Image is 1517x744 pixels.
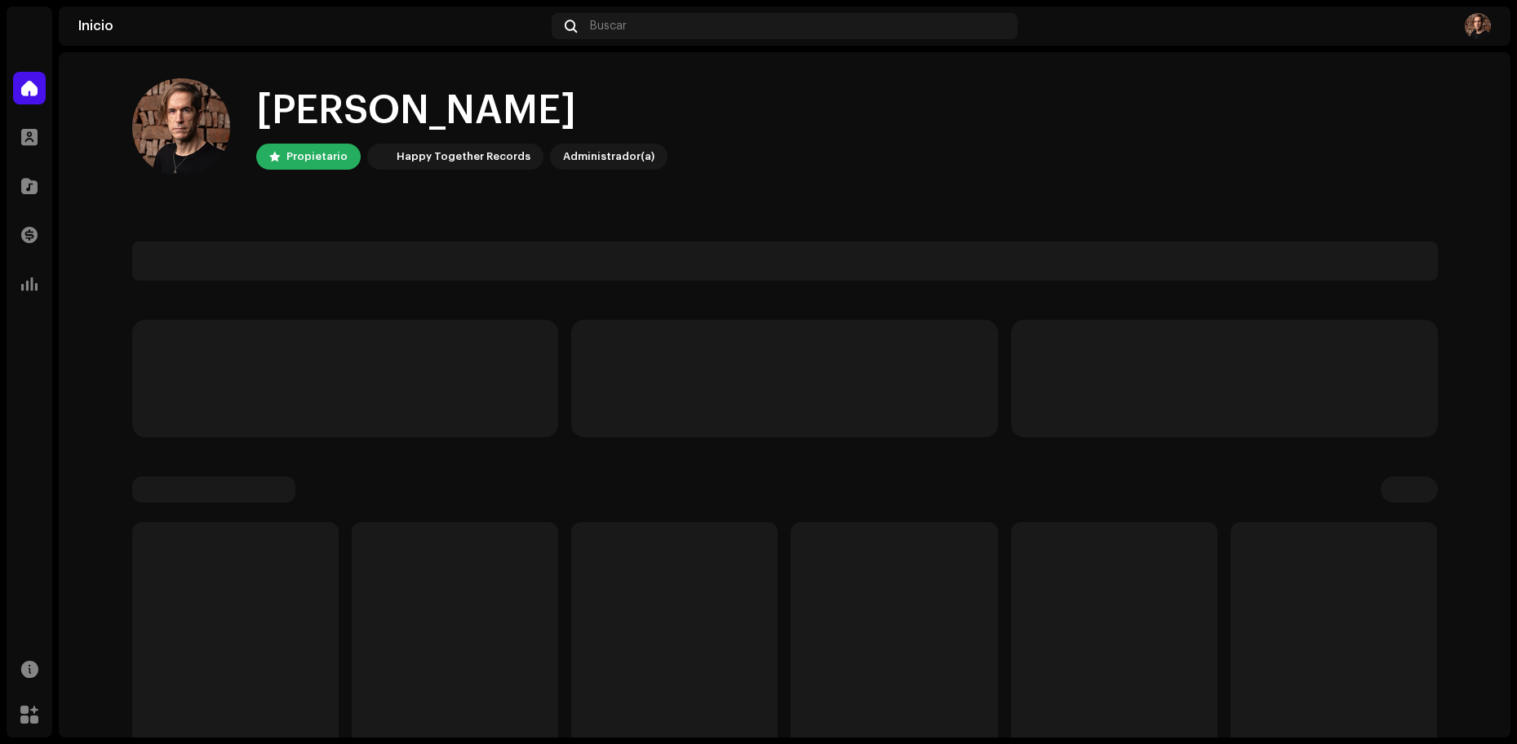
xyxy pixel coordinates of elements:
[563,147,654,166] div: Administrador(a)
[78,20,545,33] div: Inicio
[397,147,530,166] div: Happy Together Records
[590,20,627,33] span: Buscar
[132,78,230,176] img: 9456d983-5a27-489a-9d77-0c048ea3a1bf
[286,147,348,166] div: Propietario
[1465,13,1491,39] img: 9456d983-5a27-489a-9d77-0c048ea3a1bf
[370,147,390,166] img: edd8793c-a1b1-4538-85bc-e24b6277bc1e
[256,85,668,137] div: [PERSON_NAME]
